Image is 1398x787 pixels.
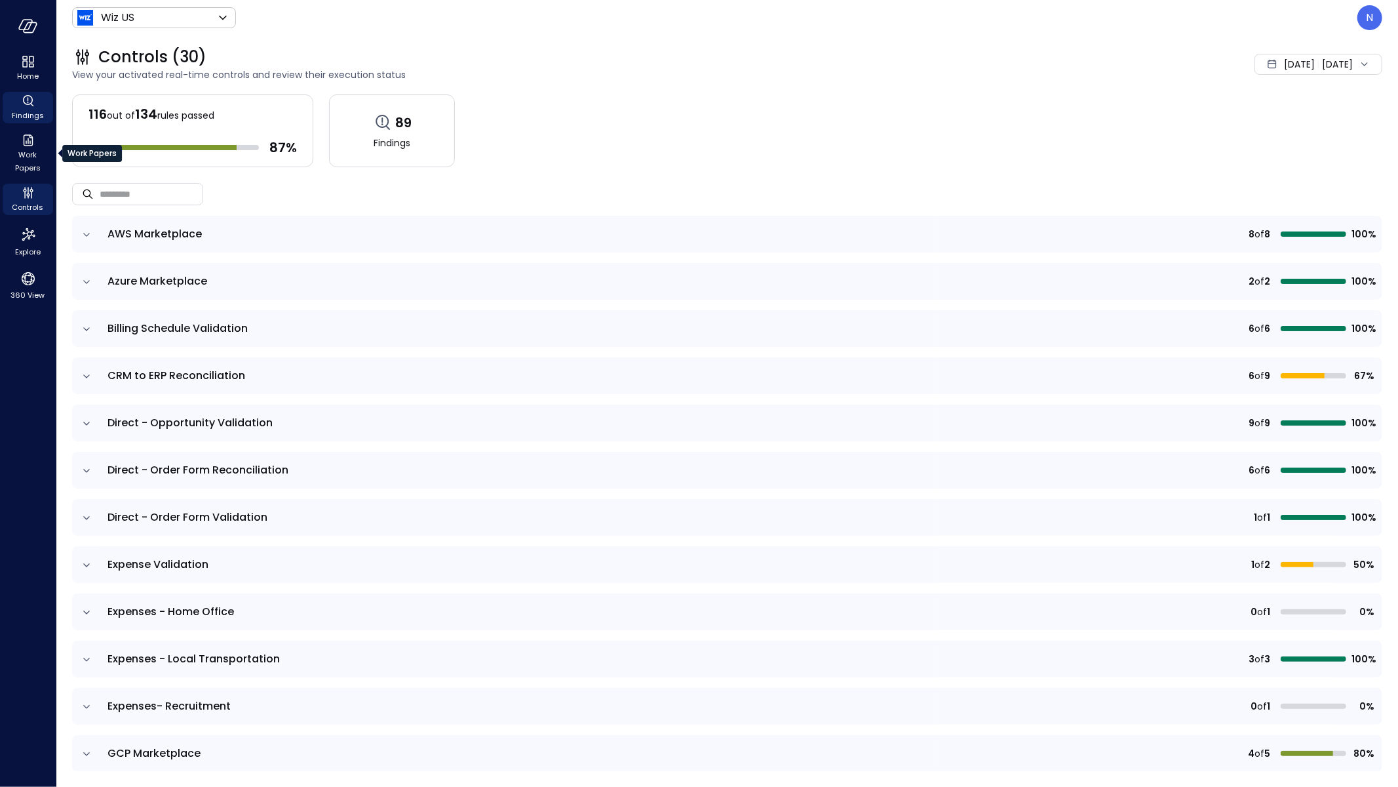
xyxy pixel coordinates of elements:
span: of [1254,227,1264,241]
button: expand row [80,323,93,336]
button: expand row [80,464,93,477]
p: N [1367,10,1374,26]
span: 2 [1249,274,1254,289]
span: of [1254,321,1264,336]
span: Work Papers [8,148,48,174]
button: expand row [80,559,93,572]
span: AWS Marketplace [107,226,202,241]
span: 0% [1351,605,1374,619]
span: 50% [1351,557,1374,572]
div: Explore [3,223,53,260]
div: 360 View [3,268,53,303]
button: expand row [80,606,93,619]
span: 1 [1267,510,1270,525]
span: Expenses - Local Transportation [107,651,280,666]
span: 6 [1264,321,1270,336]
span: 9 [1264,416,1270,430]
button: expand row [80,653,93,666]
span: 2 [1264,274,1270,289]
span: Direct - Order Form Reconciliation [107,462,288,477]
span: of [1257,699,1267,714]
span: 89 [396,114,412,131]
span: 1 [1251,557,1254,572]
span: 100% [1351,416,1374,430]
button: expand row [80,512,93,525]
span: 6 [1264,463,1270,477]
span: 3 [1264,652,1270,666]
img: Icon [77,10,93,26]
span: out of [107,109,135,122]
span: 134 [135,105,157,123]
span: 8 [1249,227,1254,241]
button: expand row [80,417,93,430]
span: Expenses- Recruitment [107,698,231,714]
span: of [1254,463,1264,477]
div: Work Papers [3,131,53,176]
span: [DATE] [1284,57,1315,71]
span: 1 [1267,605,1270,619]
span: 80% [1351,746,1374,761]
span: Explore [15,245,41,258]
span: 6 [1249,321,1254,336]
span: 0% [1351,699,1374,714]
span: 9 [1264,369,1270,383]
span: Controls [12,201,44,214]
span: 5 [1264,746,1270,761]
span: 100% [1351,652,1374,666]
span: 9 [1249,416,1254,430]
span: 0 [1251,605,1257,619]
span: of [1254,652,1264,666]
span: 360 View [11,289,45,302]
button: expand row [80,748,93,761]
span: Direct - Opportunity Validation [107,415,273,430]
span: View your activated real-time controls and review their execution status [72,68,1020,82]
span: Expense Validation [107,557,208,572]
span: of [1257,605,1267,619]
span: 8 [1264,227,1270,241]
span: of [1254,274,1264,289]
span: Controls (30) [98,47,206,68]
span: 2 [1264,557,1270,572]
span: 3 [1249,652,1254,666]
span: CRM to ERP Reconciliation [107,368,245,383]
p: Wiz US [101,10,134,26]
span: of [1254,416,1264,430]
span: Direct - Order Form Validation [107,510,267,525]
span: of [1254,746,1264,761]
span: of [1257,510,1267,525]
div: Findings [3,92,53,123]
span: 4 [1248,746,1254,761]
div: Controls [3,184,53,215]
div: Home [3,52,53,84]
span: Findings [12,109,44,122]
span: Home [17,70,39,83]
span: 87 % [269,139,297,156]
span: of [1254,557,1264,572]
button: expand row [80,275,93,289]
span: 6 [1249,463,1254,477]
span: Findings [374,136,410,150]
div: Work Papers [62,145,122,162]
span: 100% [1351,463,1374,477]
span: rules passed [157,109,214,122]
span: 100% [1351,510,1374,525]
span: 100% [1351,321,1374,336]
span: 100% [1351,227,1374,241]
span: 1 [1267,699,1270,714]
span: of [1254,369,1264,383]
span: GCP Marketplace [107,746,201,761]
span: Expenses - Home Office [107,604,234,619]
span: 0 [1251,699,1257,714]
div: Noy Vadai [1357,5,1382,30]
span: Billing Schedule Validation [107,321,248,336]
span: 116 [88,105,107,123]
span: 6 [1249,369,1254,383]
span: Azure Marketplace [107,273,207,289]
span: 1 [1254,510,1257,525]
span: 100% [1351,274,1374,289]
span: 67% [1351,369,1374,383]
button: expand row [80,700,93,714]
button: expand row [80,370,93,383]
button: expand row [80,228,93,241]
a: 89Findings [329,94,455,167]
